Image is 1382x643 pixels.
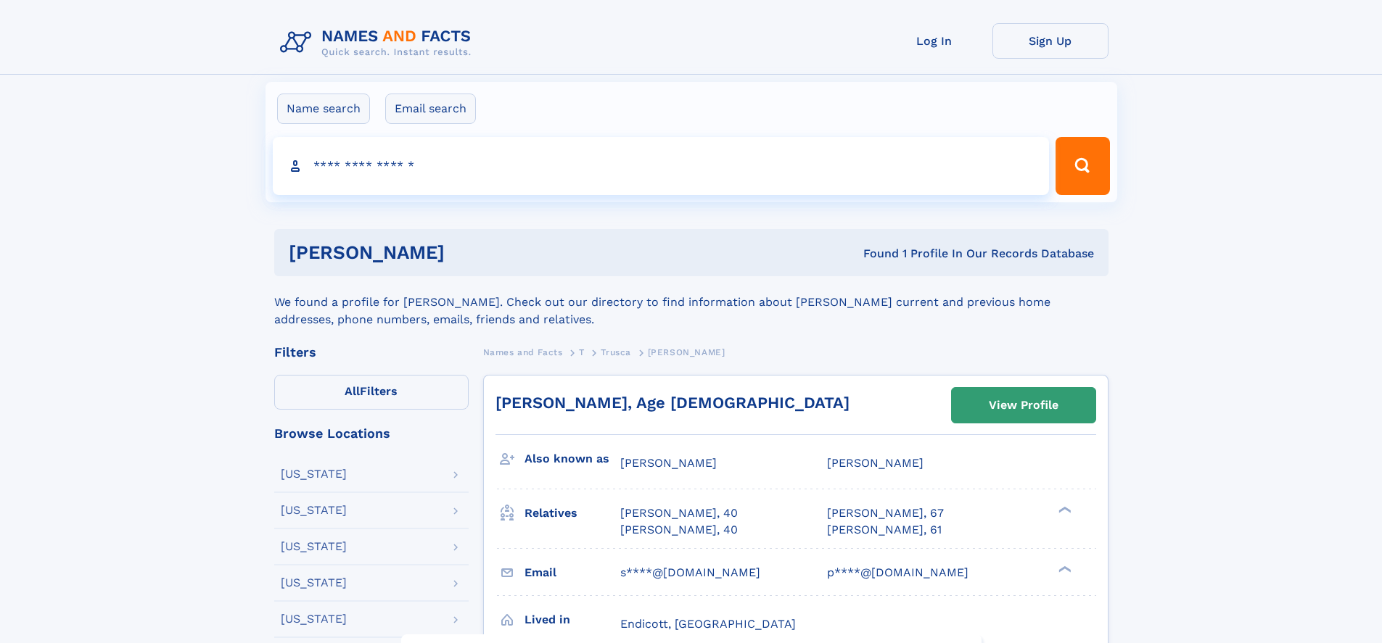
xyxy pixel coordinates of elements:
[525,607,620,632] h3: Lived in
[620,505,738,521] a: [PERSON_NAME], 40
[525,501,620,526] h3: Relatives
[876,23,992,59] a: Log In
[601,343,631,361] a: Trusca
[525,447,620,471] h3: Also known as
[495,394,850,412] a: [PERSON_NAME], Age [DEMOGRAPHIC_DATA]
[620,456,717,470] span: [PERSON_NAME]
[274,375,469,410] label: Filters
[345,384,360,398] span: All
[525,560,620,585] h3: Email
[827,456,924,470] span: [PERSON_NAME]
[273,137,1050,195] input: search input
[579,347,585,357] span: T
[1055,564,1072,573] div: ❯
[274,23,483,62] img: Logo Names and Facts
[281,541,347,552] div: [US_STATE]
[648,347,725,357] span: [PERSON_NAME]
[620,617,796,631] span: Endicott, [GEOGRAPHIC_DATA]
[827,522,942,538] a: [PERSON_NAME], 61
[281,468,347,480] div: [US_STATE]
[620,522,738,538] a: [PERSON_NAME], 40
[1055,505,1072,515] div: ❯
[952,388,1095,423] a: View Profile
[827,505,944,521] a: [PERSON_NAME], 67
[1056,137,1109,195] button: Search Button
[274,346,469,359] div: Filters
[289,244,654,262] h1: [PERSON_NAME]
[277,94,370,124] label: Name search
[483,343,563,361] a: Names and Facts
[281,577,347,589] div: [US_STATE]
[274,276,1109,328] div: We found a profile for [PERSON_NAME]. Check out our directory to find information about [PERSON_N...
[385,94,476,124] label: Email search
[989,389,1058,422] div: View Profile
[281,613,347,625] div: [US_STATE]
[992,23,1109,59] a: Sign Up
[579,343,585,361] a: T
[601,347,631,357] span: Trusca
[274,427,469,440] div: Browse Locations
[281,505,347,516] div: [US_STATE]
[654,246,1094,262] div: Found 1 Profile In Our Records Database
